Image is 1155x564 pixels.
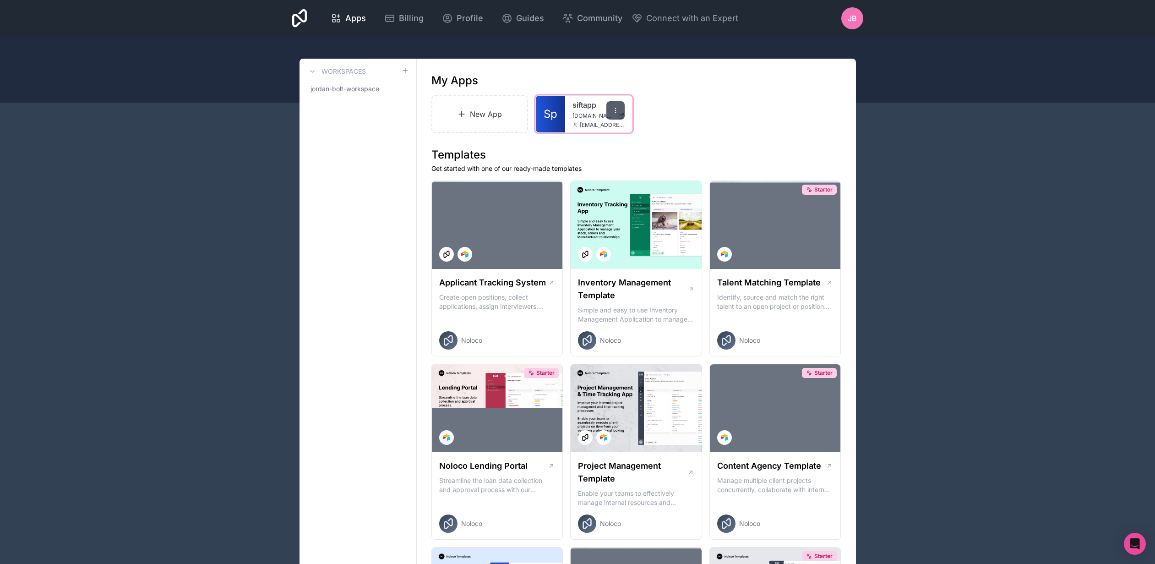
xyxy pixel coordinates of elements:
span: Starter [814,186,833,193]
span: Billing [399,12,424,25]
button: Connect with an Expert [632,12,738,25]
span: [EMAIL_ADDRESS][DOMAIN_NAME] [580,121,625,129]
span: Community [577,12,622,25]
p: Enable your teams to effectively manage internal resources and execute client projects on time. [578,489,694,507]
span: Starter [536,369,555,377]
a: jordan-bolt-workspace [307,81,409,97]
p: Create open positions, collect applications, assign interviewers, centralise candidate feedback a... [439,293,556,311]
a: Guides [494,8,551,28]
span: Noloco [739,336,760,345]
h1: Applicant Tracking System [439,276,546,289]
img: Airtable Logo [721,434,728,441]
h1: Inventory Management Template [578,276,688,302]
a: Workspaces [307,66,366,77]
h1: Talent Matching Template [717,276,821,289]
h1: Project Management Template [578,460,687,485]
span: Apps [345,12,366,25]
span: Noloco [739,519,760,528]
span: Starter [814,553,833,560]
span: Noloco [461,519,482,528]
p: Simple and easy to use Inventory Management Application to manage your stock, orders and Manufact... [578,306,694,324]
h1: Templates [431,148,841,162]
img: Airtable Logo [721,251,728,258]
span: Noloco [600,336,621,345]
p: Identify, source and match the right talent to an open project or position with our Talent Matchi... [717,293,834,311]
span: Guides [516,12,544,25]
span: jordan-bolt-workspace [311,84,379,93]
span: Starter [814,369,833,377]
img: Airtable Logo [461,251,469,258]
span: Sp [544,107,557,121]
a: Sp [536,96,565,132]
h3: Workspaces [321,67,366,76]
img: Airtable Logo [600,251,607,258]
h1: Content Agency Template [717,460,821,472]
h1: Noloco Lending Portal [439,460,528,472]
p: Get started with one of our ready-made templates [431,164,841,173]
span: Connect with an Expert [646,12,738,25]
a: Profile [435,8,490,28]
h1: My Apps [431,73,478,88]
img: Airtable Logo [600,434,607,441]
a: Community [555,8,630,28]
span: [DOMAIN_NAME] [572,112,614,120]
span: Noloco [600,519,621,528]
p: Streamline the loan data collection and approval process with our Lending Portal template. [439,476,556,494]
p: Manage multiple client projects concurrently, collaborate with internal and external stakeholders... [717,476,834,494]
a: Apps [323,8,373,28]
img: Airtable Logo [443,434,450,441]
a: siftapp [572,99,625,110]
span: JB [848,13,857,24]
div: Open Intercom Messenger [1124,533,1146,555]
a: New App [431,95,528,133]
span: Noloco [461,336,482,345]
a: [DOMAIN_NAME] [572,112,625,120]
span: Profile [457,12,483,25]
a: Billing [377,8,431,28]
